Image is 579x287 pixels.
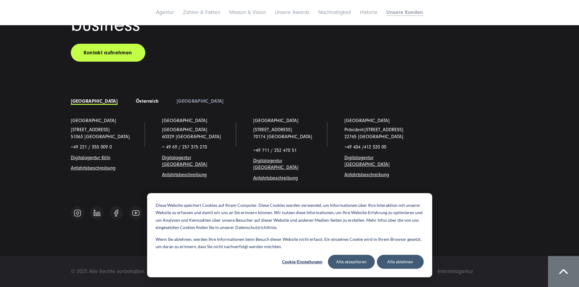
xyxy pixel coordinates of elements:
p: Diese Website speichert Cookies auf Ihrem Computer. Diese Cookies werden verwendet, um Informatio... [156,202,424,231]
a: Anfahrtsbeschreibun [162,172,204,177]
img: Follow us on Linkedin [94,210,100,216]
a: [STREET_ADDRESS] [71,127,110,132]
span: +49 404 / [344,144,386,150]
span: 412 320 00 [364,144,386,150]
span: +49 711 / 252 470 51 [253,148,297,153]
a: Digitalagentur [GEOGRAPHIC_DATA] [344,155,390,167]
p: Wenn Sie ablehnen, werden Ihre Informationen beim Besuch dieser Website nicht erfasst. Ein einzel... [156,236,424,251]
a: [GEOGRAPHIC_DATA] [71,98,118,104]
a: Anfahrtsbeschreibung [71,165,115,171]
a: Anfahrtsbeschreibung [253,175,298,181]
a: Österreich [136,98,158,104]
a: Unsere Awards [275,9,309,15]
a: [GEOGRAPHIC_DATA] [344,117,390,124]
a: Kontakt aufnehmen [71,44,145,62]
button: Alle akzeptieren [328,255,375,269]
a: 60329 [GEOGRAPHIC_DATA] [162,134,221,139]
span: [GEOGRAPHIC_DATA] [162,127,207,132]
a: [STREET_ADDRESS] [253,127,292,132]
a: n [108,155,110,160]
div: Cookie banner [147,193,432,277]
a: Unsere Kunden [386,9,423,15]
a: Anfahrtsbeschreibung [344,172,389,177]
img: Follow us on Youtube [132,210,140,216]
img: Follow us on Instagram [74,209,81,217]
a: Agentur [156,9,174,15]
a: Digitalagentur Köl [71,155,108,160]
a: Mission & Vision [229,9,266,15]
a: [GEOGRAPHIC_DATA] [71,117,116,124]
a: 70174 [GEOGRAPHIC_DATA] [253,134,312,139]
a: Historie [360,9,377,15]
a: [GEOGRAPHIC_DATA] [162,117,207,124]
span: g [162,172,207,177]
span: © 2025 Alle Rechte vorbehalten. [71,268,146,275]
button: Cookie-Einstellungen [279,255,326,269]
p: Präsident-[STREET_ADDRESS] 22765 [GEOGRAPHIC_DATA] [344,126,417,140]
a: Zahlen & Fakten [183,9,220,15]
a: Digitalagentur [GEOGRAPHIC_DATA] [162,155,207,167]
span: Internetagentur [438,268,473,275]
a: [GEOGRAPHIC_DATA] [177,98,223,104]
p: +49 221 / 355 009 0 [71,144,144,150]
span: + 49 69 / 257 375 270 [162,144,207,150]
button: Alle ablehnen [377,255,424,269]
a: Nachhaltigkeit [318,9,351,15]
a: Digitalagentur [GEOGRAPHIC_DATA] [253,158,298,170]
a: [GEOGRAPHIC_DATA] [253,117,298,124]
a: 51063 [GEOGRAPHIC_DATA] [71,134,130,139]
img: Follow us on Facebook [114,210,118,217]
